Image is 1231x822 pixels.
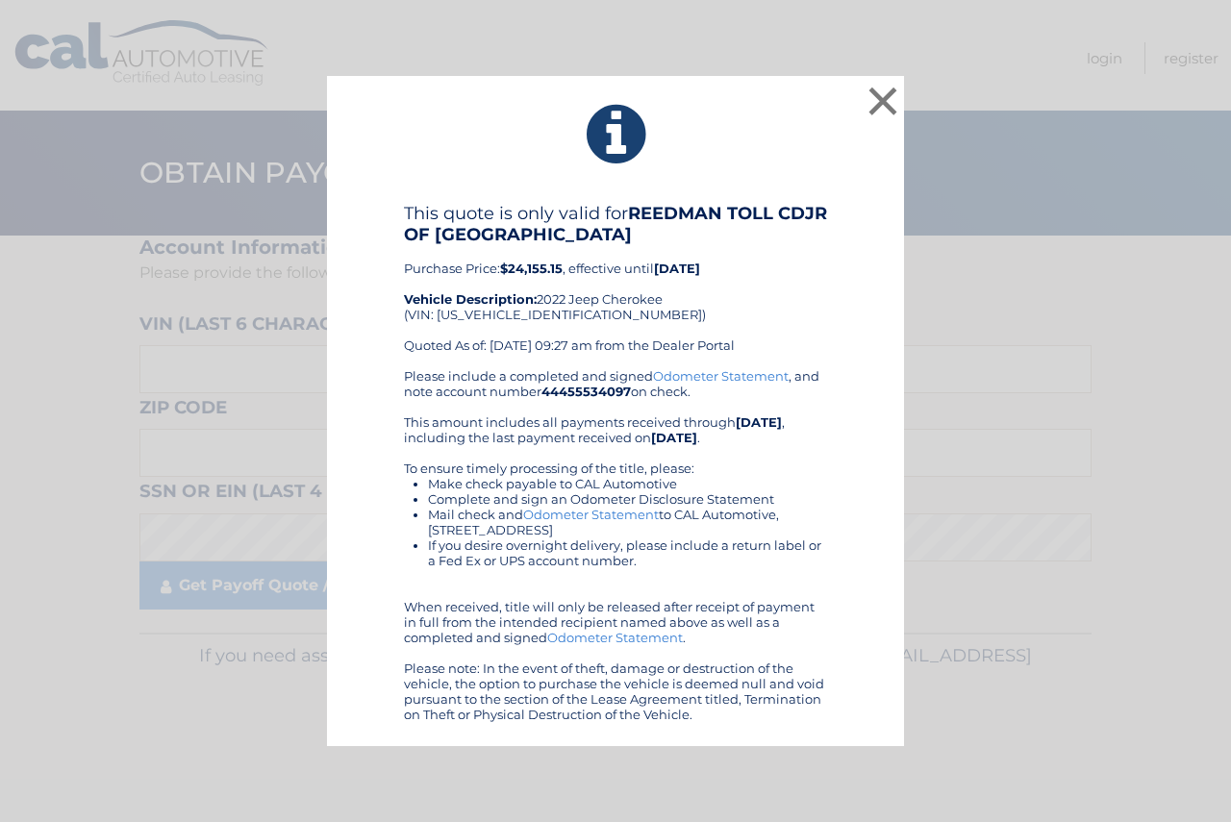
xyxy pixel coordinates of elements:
b: [DATE] [651,430,697,445]
b: $24,155.15 [500,261,563,276]
a: Odometer Statement [523,507,659,522]
b: 44455534097 [541,384,631,399]
button: × [864,82,902,120]
li: Complete and sign an Odometer Disclosure Statement [428,491,827,507]
b: REEDMAN TOLL CDJR OF [GEOGRAPHIC_DATA] [404,203,827,245]
h4: This quote is only valid for [404,203,827,245]
div: Purchase Price: , effective until 2022 Jeep Cherokee (VIN: [US_VEHICLE_IDENTIFICATION_NUMBER]) Qu... [404,203,827,368]
strong: Vehicle Description: [404,291,537,307]
b: [DATE] [654,261,700,276]
div: Please include a completed and signed , and note account number on check. This amount includes al... [404,368,827,722]
a: Odometer Statement [653,368,789,384]
a: Odometer Statement [547,630,683,645]
li: If you desire overnight delivery, please include a return label or a Fed Ex or UPS account number. [428,537,827,568]
li: Make check payable to CAL Automotive [428,476,827,491]
li: Mail check and to CAL Automotive, [STREET_ADDRESS] [428,507,827,537]
b: [DATE] [736,414,782,430]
